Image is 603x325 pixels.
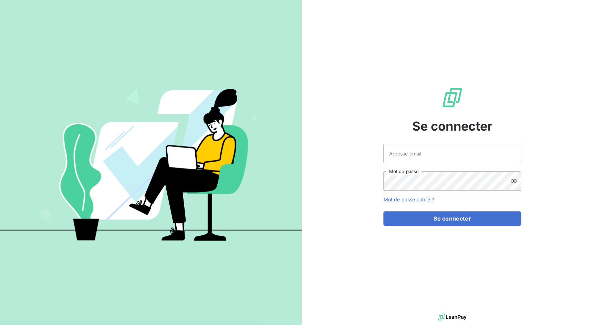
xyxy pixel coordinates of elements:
[438,312,466,322] img: logo
[412,117,492,135] span: Se connecter
[383,144,521,163] input: placeholder
[441,87,463,109] img: Logo LeanPay
[383,211,521,226] button: Se connecter
[383,196,434,202] a: Mot de passe oublié ?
